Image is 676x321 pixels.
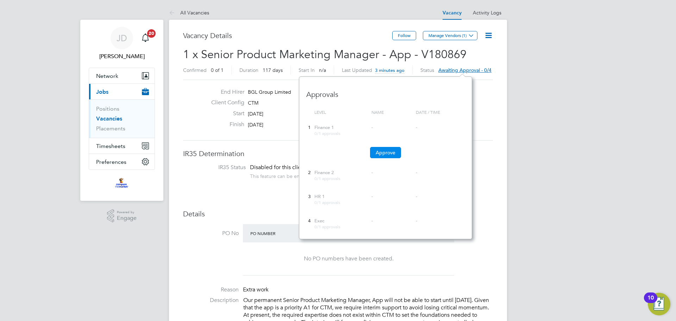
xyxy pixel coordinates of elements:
label: Start [206,110,244,117]
span: JD [117,33,127,43]
label: Finish [206,121,244,128]
span: Finance 2 [314,169,334,175]
div: 3 [306,190,313,203]
div: Jobs [89,99,155,138]
a: Placements [96,125,125,132]
span: Extra work [243,286,269,293]
span: 1 x Senior Product Marketing Manager - App - V180869 [183,48,467,61]
span: Disabled for this client. [250,164,307,171]
span: Engage [117,215,137,221]
h3: Details [183,209,493,218]
label: IR35 Status [190,164,246,171]
nav: Main navigation [80,20,163,201]
span: [DATE] [248,122,263,128]
span: BGL Group Limited [248,89,291,95]
div: PO Number [249,227,314,240]
span: 0/1 approvals [314,175,340,181]
span: Awaiting approval - 0/4 [438,67,492,73]
span: Timesheets [96,143,125,149]
div: Date / time [414,106,465,119]
span: 0 of 1 [211,67,224,73]
a: JD[PERSON_NAME] [89,27,155,61]
label: Client Config [206,99,244,106]
div: 4 [306,215,313,228]
span: 3 minutes ago [375,67,405,73]
div: No PO numbers have been created. [250,255,447,263]
button: Timesheets [89,138,155,154]
div: 2 [306,166,313,179]
span: 20 [147,29,156,38]
span: 0/1 approvals [314,224,340,229]
a: All Vacancies [169,10,209,16]
label: Reason [183,286,239,294]
button: Jobs [89,84,155,99]
div: - [371,125,412,131]
span: n/a [319,67,326,73]
a: 20 [138,27,152,49]
button: Follow [392,31,416,40]
div: - [371,170,412,176]
button: Manage Vendors (1) [423,31,477,40]
a: Go to home page [89,177,155,188]
div: 10 [647,298,654,307]
label: Duration [239,67,258,73]
div: 1 [306,121,313,134]
span: Network [96,73,118,79]
button: Network [89,68,155,84]
div: Name [370,106,414,119]
h3: IR35 Determination [183,149,493,158]
span: 0/1 approvals [314,199,340,205]
div: - [371,218,412,224]
a: Powered byEngage [107,209,137,223]
span: Exec [314,218,324,224]
div: Level [313,106,370,119]
a: Activity Logs [473,10,501,16]
span: [DATE] [248,111,263,117]
img: bglgroup-logo-retina.png [115,177,128,188]
span: Powered by [117,209,137,215]
span: Jobs [96,88,108,95]
label: Last Updated [342,67,372,73]
button: Open Resource Center, 10 new notifications [648,293,670,315]
span: 117 days [263,67,283,73]
span: Jodie Dobson [89,52,155,61]
button: Preferences [89,154,155,169]
label: Description [183,297,239,304]
div: - [416,170,463,176]
div: - [371,194,412,200]
span: 0/1 approvals [314,130,340,136]
label: Start In [299,67,315,73]
a: Vacancies [96,115,122,122]
a: Vacancy [443,10,462,16]
div: - [416,194,463,200]
h3: Vacancy Details [183,31,392,40]
div: This feature can be enabled under this client's configuration. [250,171,385,179]
div: - [416,218,463,224]
label: End Hirer [206,88,244,96]
label: Confirmed [183,67,207,73]
div: - [416,125,463,131]
span: HR 1 [314,193,325,199]
span: Finance 1 [314,124,334,130]
label: Status [420,67,434,73]
span: CTM [248,100,258,106]
label: PO No [183,230,239,237]
span: Preferences [96,159,126,165]
button: Approve [370,147,401,158]
a: Positions [96,105,119,112]
h3: Approvals [306,83,465,99]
